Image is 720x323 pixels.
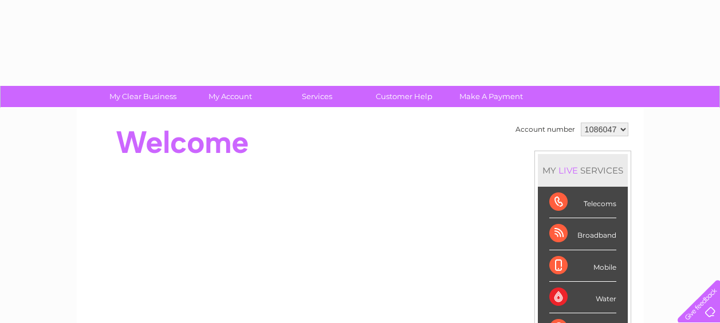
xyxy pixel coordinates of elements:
[96,86,190,107] a: My Clear Business
[549,282,616,313] div: Water
[444,86,538,107] a: Make A Payment
[549,187,616,218] div: Telecoms
[538,154,628,187] div: MY SERVICES
[357,86,451,107] a: Customer Help
[270,86,364,107] a: Services
[549,218,616,250] div: Broadband
[549,250,616,282] div: Mobile
[513,120,578,139] td: Account number
[183,86,277,107] a: My Account
[556,165,580,176] div: LIVE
